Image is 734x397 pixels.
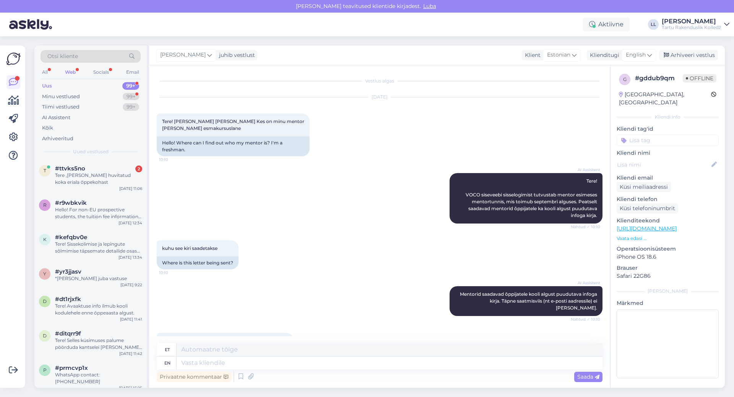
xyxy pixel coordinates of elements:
[55,303,142,316] div: Tere! Avaaktuse info ilmub kooli kodulehele enne õppeaasta algust.
[55,234,87,241] span: #kefqbv0e
[159,157,188,162] span: 10:10
[617,299,719,307] p: Märkmed
[648,19,659,30] div: LL
[42,114,70,122] div: AI Assistent
[55,296,81,303] span: #dt1rjxfk
[617,113,719,120] div: Kliendi info
[617,245,719,253] p: Operatsioonisüsteem
[157,256,239,269] div: Where is this letter being sent?
[572,167,600,173] span: AI Assistent
[165,343,170,356] div: et
[662,24,721,31] div: Tartu Rakenduslik Kolledž
[42,135,73,143] div: Arhiveeritud
[522,51,541,59] div: Klient
[55,241,142,254] div: Tere! Sissekolimise ja lepingute sõlmimise täpsemate detailide osas palun pöörduge otse õpilaskod...
[55,330,81,337] span: #ditqrr9f
[157,94,602,100] div: [DATE]
[6,52,21,66] img: Askly Logo
[123,103,139,111] div: 99+
[164,356,171,369] div: en
[41,67,49,77] div: All
[571,316,600,322] span: Nähtud ✓ 10:10
[577,373,599,380] span: Saada
[42,103,80,111] div: Tiimi vestlused
[125,67,141,77] div: Email
[460,291,598,311] span: Mentorid saadavad õppijatele kooli algust puudutava infoga kirja. Täpne saatmisviis (nt e-posti a...
[617,174,719,182] p: Kliendi email
[119,220,142,226] div: [DATE] 12:34
[617,195,719,203] p: Kliendi telefon
[583,18,630,31] div: Aktiivne
[617,235,719,242] p: Vaata edasi ...
[572,280,600,286] span: AI Assistent
[42,124,53,132] div: Kõik
[617,272,719,280] p: Safari 22G86
[547,51,570,59] span: Estonian
[157,78,602,84] div: Vestlus algas
[683,74,716,83] span: Offline
[43,237,47,242] span: k
[43,298,47,304] span: d
[162,245,218,251] span: kuhu see kiri saadetakse
[55,268,81,275] span: #yr3jjasv
[119,351,142,356] div: [DATE] 11:42
[119,254,142,260] div: [DATE] 13:34
[43,271,46,277] span: y
[55,199,87,206] span: #r9wbkvik
[73,148,109,155] span: Uued vestlused
[122,82,139,90] div: 99+
[659,50,718,60] div: Arhiveeri vestlus
[617,264,719,272] p: Brauser
[47,52,78,60] span: Otsi kliente
[123,93,139,100] div: 99+
[43,333,47,339] span: d
[619,91,711,107] div: [GEOGRAPHIC_DATA], [GEOGRAPHIC_DATA]
[55,165,85,172] span: #ttvks5no
[55,172,142,186] div: Tere ,[PERSON_NAME] huvitatud koka eriala õppekohast
[120,316,142,322] div: [DATE] 11:41
[421,3,438,10] span: Luba
[55,206,142,220] div: Hello! For non-EU prospective students, the tuition fee information can be complex and depends on...
[617,217,719,225] p: Klienditeekond
[662,18,721,24] div: [PERSON_NAME]
[617,203,678,214] div: Küsi telefoninumbrit
[216,51,255,59] div: juhib vestlust
[44,168,46,173] span: t
[159,270,188,275] span: 10:10
[42,93,80,100] div: Minu vestlused
[63,67,77,77] div: Web
[617,253,719,261] p: iPhone OS 18.6
[92,67,110,77] div: Socials
[157,372,231,382] div: Privaatne kommentaar
[120,282,142,288] div: [DATE] 9:22
[617,134,719,146] input: Lisa tag
[617,288,719,295] div: [PERSON_NAME]
[55,365,88,371] span: #prmcvp1x
[135,165,142,172] div: 2
[42,82,52,90] div: Uus
[571,224,600,230] span: Nähtud ✓ 10:10
[119,385,142,391] div: [DATE] 15:25
[626,51,646,59] span: English
[587,51,619,59] div: Klienditugi
[160,51,206,59] span: [PERSON_NAME]
[43,367,47,373] span: p
[157,136,310,156] div: Hello! Where can I find out who my mentor is? I'm a freshman.
[617,125,719,133] p: Kliendi tag'id
[162,118,305,131] span: Tere! [PERSON_NAME] [PERSON_NAME] Kes on minu mentor [PERSON_NAME] esmakursuslane
[119,186,142,191] div: [DATE] 11:06
[617,182,671,192] div: Küsi meiliaadressi
[43,202,47,208] span: r
[617,149,719,157] p: Kliendi nimi
[662,18,729,31] a: [PERSON_NAME]Tartu Rakenduslik Kolledž
[55,337,142,351] div: Tere! Selles küsimuses palume pöörduda kantselei [PERSON_NAME]: [PERSON_NAME]. Kontaktandmed on j...
[617,225,677,232] a: [URL][DOMAIN_NAME]
[617,160,710,169] input: Lisa nimi
[623,76,627,82] span: g
[635,74,683,83] div: # gddub9qm
[55,371,142,385] div: WhatsApp contact: [PHONE_NUMBER]
[55,275,142,282] div: *[PERSON_NAME] juba vastuse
